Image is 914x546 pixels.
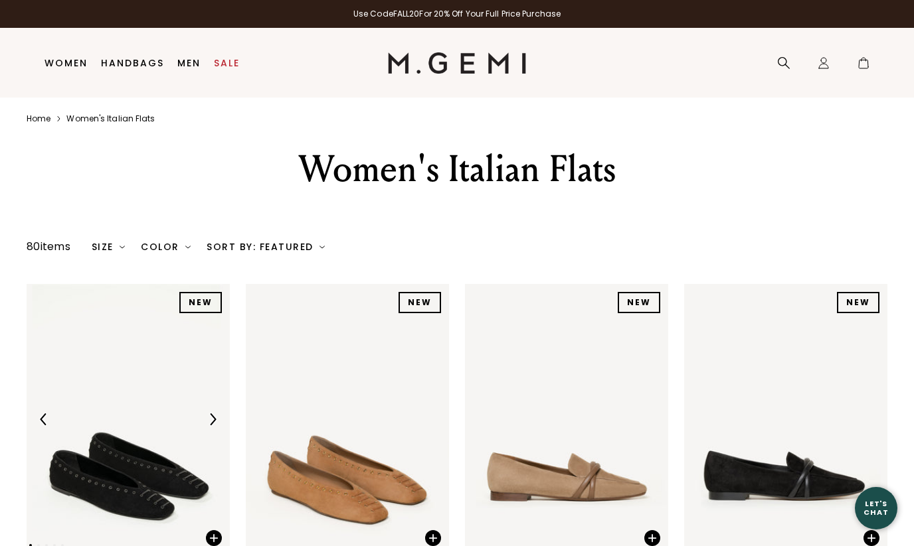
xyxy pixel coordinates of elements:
img: chevron-down.svg [120,244,125,249]
a: Women [45,58,88,68]
img: M.Gemi [388,52,527,74]
img: chevron-down.svg [320,244,325,249]
div: Sort By: Featured [207,241,325,252]
div: NEW [837,292,879,313]
img: chevron-down.svg [185,244,191,249]
div: NEW [399,292,441,313]
img: Next Arrow [207,413,219,425]
div: Size [92,241,126,252]
div: NEW [179,292,222,313]
div: Let's Chat [855,500,897,516]
a: Home [27,113,50,124]
div: Women's Italian Flats [211,145,703,193]
a: Handbags [101,58,164,68]
a: Women's italian flats [66,113,155,124]
a: Sale [214,58,240,68]
div: 80 items [27,239,70,255]
a: Men [177,58,201,68]
img: Previous Arrow [38,413,50,425]
strong: FALL20 [393,8,420,19]
div: NEW [618,292,660,313]
div: Color [141,241,191,252]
